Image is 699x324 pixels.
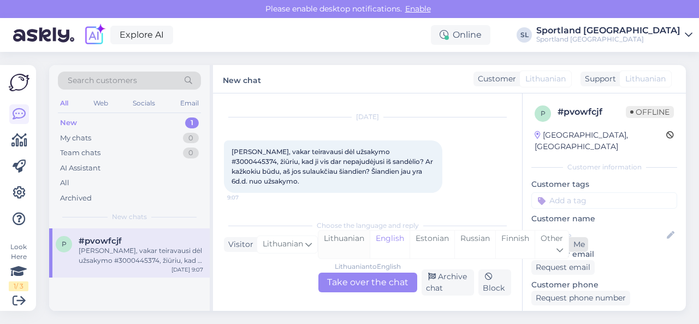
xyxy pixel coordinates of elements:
[531,260,595,275] div: Request email
[9,74,29,91] img: Askly Logo
[79,246,203,266] div: [PERSON_NAME], vakar teiravausi dėl užsakymo #3000445374, žiūriu, kad ji vis dar nepajudėjusi iš ...
[495,231,535,258] div: Finnish
[536,26,692,44] a: Sportland [GEOGRAPHIC_DATA]Sportland [GEOGRAPHIC_DATA]
[62,240,67,248] span: p
[535,129,666,152] div: [GEOGRAPHIC_DATA], [GEOGRAPHIC_DATA]
[531,249,677,260] p: Customer email
[525,73,566,85] span: Lithuanian
[183,148,199,158] div: 0
[536,35,680,44] div: Sportland [GEOGRAPHIC_DATA]
[91,96,110,110] div: Web
[478,269,511,296] div: Block
[558,105,626,119] div: # pvowfcjf
[224,221,511,231] div: Choose the language and reply
[185,117,199,128] div: 1
[224,239,253,250] div: Visitor
[110,26,173,44] a: Explore AI
[531,162,677,172] div: Customer information
[9,281,28,291] div: 1 / 3
[531,279,677,291] p: Customer phone
[263,238,303,250] span: Lithuanian
[318,273,417,292] div: Take over the chat
[410,231,454,258] div: Estonian
[83,23,106,46] img: explore-ai
[531,213,677,225] p: Customer name
[58,96,70,110] div: All
[517,27,532,43] div: SL
[227,193,268,202] span: 9:07
[626,106,674,118] span: Offline
[625,73,666,85] span: Lithuanian
[531,291,630,305] div: Request phone number
[536,26,680,35] div: Sportland [GEOGRAPHIC_DATA]
[60,178,69,188] div: All
[531,310,677,321] p: Visited pages
[9,242,28,291] div: Look Here
[532,229,665,241] input: Add name
[402,4,434,14] span: Enable
[60,193,92,204] div: Archived
[454,231,495,258] div: Russian
[370,231,410,258] div: English
[531,192,677,209] input: Add a tag
[60,148,100,158] div: Team chats
[431,25,490,45] div: Online
[131,96,157,110] div: Socials
[422,269,475,296] div: Archive chat
[178,96,201,110] div: Email
[232,148,435,185] span: [PERSON_NAME], vakar teiravausi dėl užsakymo #3000445374, žiūriu, kad ji vis dar nepajudėjusi iš ...
[318,231,370,258] div: Lithuanian
[541,109,546,117] span: p
[60,133,91,144] div: My chats
[580,73,616,85] div: Support
[473,73,516,85] div: Customer
[183,133,199,144] div: 0
[68,75,137,86] span: Search customers
[60,163,100,174] div: AI Assistant
[112,212,147,222] span: New chats
[531,179,677,190] p: Customer tags
[224,112,511,122] div: [DATE]
[171,266,203,274] div: [DATE] 9:07
[335,262,401,272] div: Lithuanian to English
[223,72,261,86] label: New chat
[79,236,122,246] span: #pvowfcjf
[569,239,585,250] div: Me
[541,233,563,243] span: Other
[60,117,77,128] div: New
